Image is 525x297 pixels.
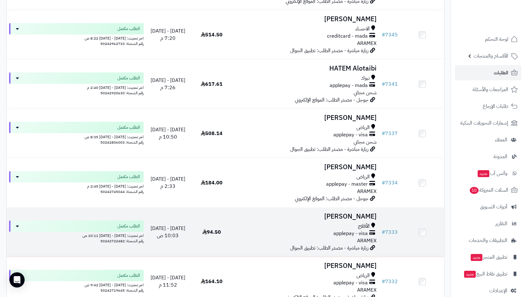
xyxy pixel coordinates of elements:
span: 94.50 [202,228,221,236]
a: #7345 [382,31,398,39]
a: تطبيق المتجرجديد [455,250,521,265]
a: لوحة التحكم [455,32,521,47]
span: # [382,31,385,39]
span: وآتس آب [477,169,507,178]
span: جوجل - مصدر الطلب: الموقع الإلكتروني [295,96,368,104]
span: applepay - visa [333,279,368,287]
div: اخر تحديث: [DATE] - [DATE] 10:11 ص [9,232,144,238]
span: [DATE] - [DATE] 11:52 م [151,274,185,289]
a: السلات المتروكة10 [455,183,521,198]
span: [DATE] - [DATE] 10:50 م [151,126,185,141]
span: ARAMEX [357,237,377,244]
span: ARAMEX [357,286,377,294]
a: #7333 [382,228,398,236]
span: الأفلاج [358,223,370,230]
div: Open Intercom Messenger [9,272,25,288]
div: اخر تحديث: [DATE] - [DATE] 9:42 ص [9,281,144,288]
span: applepay - mada [330,82,368,89]
span: الطلب مكتمل [117,174,140,180]
img: logo-2.png [482,17,519,30]
span: الطلب مكتمل [117,75,140,81]
span: إشعارات التحويلات البنكية [460,119,508,127]
span: الرياض [356,124,370,131]
a: أدوات التسويق [455,199,521,214]
span: جديد [464,271,476,278]
span: # [382,80,385,88]
span: [DATE] - [DATE] 2:33 م [151,175,185,190]
a: #7332 [382,278,398,285]
a: تطبيق نقاط البيعجديد [455,266,521,282]
span: الرياض [356,173,370,181]
span: جديد [478,170,489,177]
span: 164.10 [201,278,223,285]
a: #7341 [382,80,398,88]
span: [DATE] - [DATE] 7:26 م [151,77,185,91]
span: زيارة مباشرة - مصدر الطلب: تطبيق الجوال [290,47,368,54]
span: رقم الشحنة: 50242920630 [100,90,144,96]
span: الطلبات [494,68,508,77]
span: رقم الشحنة: 50242806003 [100,139,144,145]
span: creditcard - mada [327,33,368,40]
span: المراجعات والأسئلة [473,85,508,94]
span: الطلب مكتمل [117,124,140,131]
span: 617.61 [201,80,223,88]
span: التطبيقات والخدمات [469,236,507,245]
span: الإعدادات [489,286,507,295]
span: زيارة مباشرة - مصدر الطلب: تطبيق الجوال [290,145,368,153]
span: applepay - master [326,181,368,188]
a: وآتس آبجديد [455,166,521,181]
span: # [382,278,385,285]
span: التقارير [495,219,507,228]
div: اخر تحديث: [DATE] - [DATE] 2:45 م [9,183,144,189]
a: العملاء [455,132,521,147]
span: طلبات الإرجاع [483,102,508,111]
span: تطبيق نقاط البيع [463,269,507,278]
h3: [PERSON_NAME] [236,262,377,269]
span: الاحساء [355,25,370,33]
span: العملاء [495,135,507,144]
span: رقم الشحنة: 50242962733 [100,41,144,46]
span: الطلب مكتمل [117,223,140,229]
span: ARAMEX [357,40,377,47]
span: رقم الشحنة: 50242745044 [100,189,144,195]
span: # [382,179,385,187]
h3: [PERSON_NAME] [236,164,377,171]
div: اخر تحديث: [DATE] - [DATE] 8:35 ص [9,133,144,140]
a: الطلبات [455,65,521,80]
h3: [PERSON_NAME] [236,213,377,220]
span: # [382,130,385,137]
a: المراجعات والأسئلة [455,82,521,97]
span: الطلب مكتمل [117,26,140,32]
span: 514.50 [201,31,223,39]
div: اخر تحديث: [DATE] - [DATE] 2:40 م [9,84,144,90]
span: [DATE] - [DATE] 7:20 م [151,27,185,42]
a: طلبات الإرجاع [455,99,521,114]
span: جديد [471,254,482,261]
span: 10 [470,187,479,194]
span: شحن مجاني [354,89,377,96]
span: شحن مجاني [354,138,377,146]
span: زيارة مباشرة - مصدر الطلب: تطبيق الجوال [290,244,368,252]
span: [DATE] - [DATE] 10:03 ص [151,225,185,239]
a: إشعارات التحويلات البنكية [455,115,521,131]
span: الطلب مكتمل [117,272,140,279]
span: # [382,228,385,236]
span: 508.14 [201,130,223,137]
span: 184.00 [201,179,223,187]
span: ARAMEX [357,188,377,195]
span: الأقسام والمنتجات [474,52,508,60]
h3: HATEM Alotaibi [236,65,377,72]
span: جوجل - مصدر الطلب: الموقع الإلكتروني [295,195,368,202]
span: تطبيق المتجر [470,253,507,262]
a: التقارير [455,216,521,231]
a: المدونة [455,149,521,164]
span: applepay - visa [333,131,368,139]
span: لوحة التحكم [485,35,508,44]
span: رقم الشحنة: 50242719645 [100,288,144,293]
span: أدوات التسويق [480,202,507,211]
h3: [PERSON_NAME] [236,114,377,121]
div: اخر تحديث: [DATE] - [DATE] 8:22 ص [9,34,144,41]
span: تبوك [361,75,370,82]
span: رقم الشحنة: 50242722482 [100,238,144,244]
span: المدونة [493,152,507,161]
